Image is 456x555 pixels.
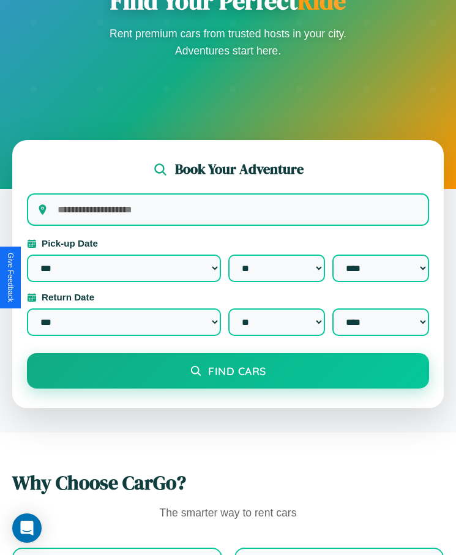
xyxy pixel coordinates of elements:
[175,160,304,179] h2: Book Your Adventure
[12,513,42,543] div: Open Intercom Messenger
[106,25,351,59] p: Rent premium cars from trusted hosts in your city. Adventures start here.
[12,469,444,496] h2: Why Choose CarGo?
[27,238,429,248] label: Pick-up Date
[12,504,444,523] p: The smarter way to rent cars
[27,292,429,302] label: Return Date
[27,353,429,389] button: Find Cars
[6,253,15,302] div: Give Feedback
